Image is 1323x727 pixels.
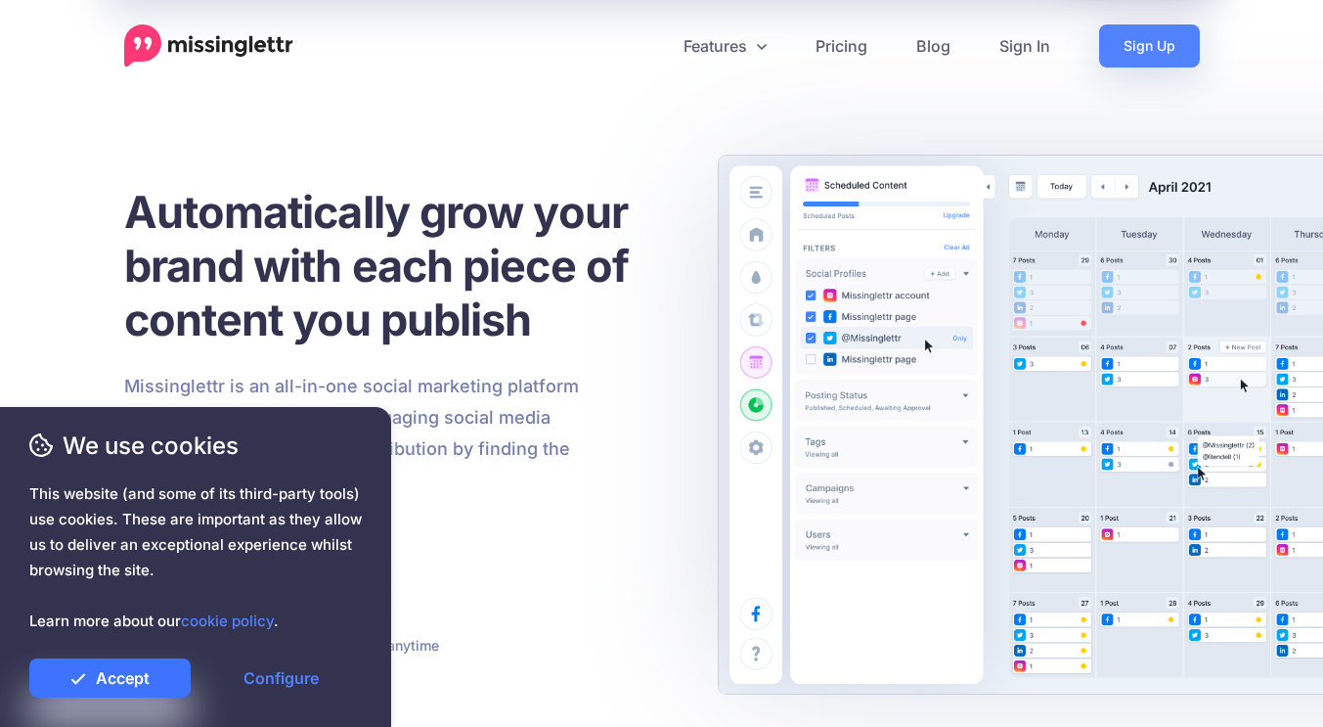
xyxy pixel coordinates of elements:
[181,612,274,630] a: cookie policy
[29,481,362,634] span: This website (and some of its third-party tools) use cookies. These are important as they allow u...
[29,659,191,698] a: Accept
[124,185,677,346] h1: Automatically grow your brand with each piece of content you publish
[124,24,293,68] a: Home
[659,24,791,68] a: Features
[124,371,580,496] p: Missinglettr is an all-in-one social marketing platform that turns your content into engaging soc...
[892,24,975,68] a: Blog
[1099,24,1200,68] a: Sign Up
[975,24,1075,68] a: Sign In
[29,429,362,463] span: We use cookies
[791,24,892,68] a: Pricing
[200,659,362,698] a: Configure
